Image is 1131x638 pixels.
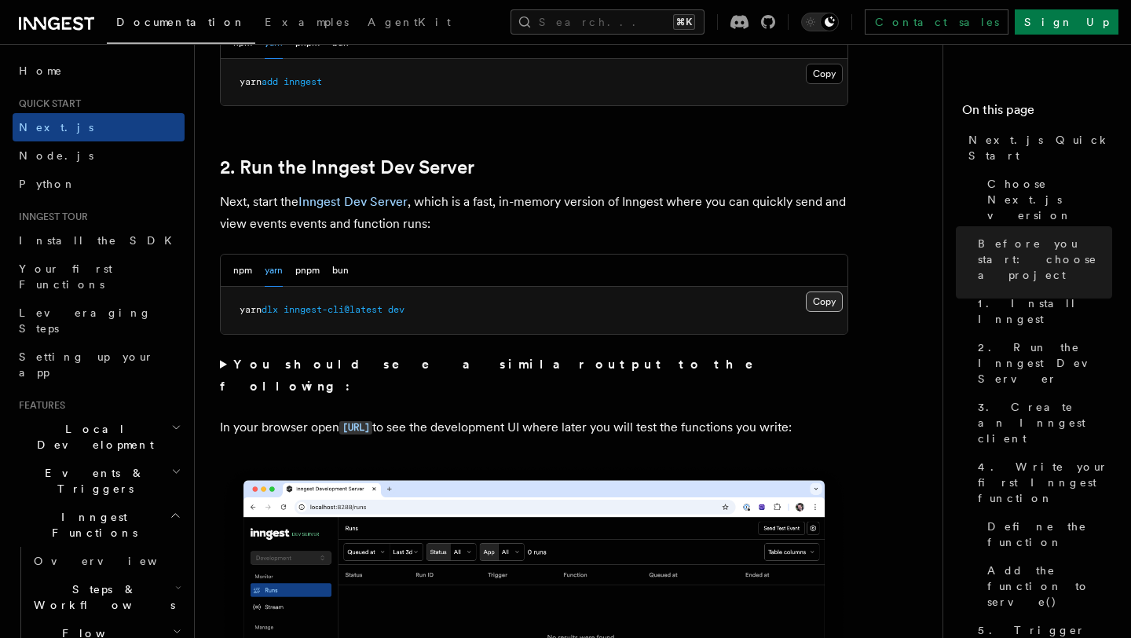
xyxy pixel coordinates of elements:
[981,556,1112,616] a: Add the function to serve()
[19,306,152,335] span: Leveraging Steps
[19,121,93,134] span: Next.js
[972,453,1112,512] a: 4. Write your first Inngest function
[978,399,1112,446] span: 3. Create an Inngest client
[13,421,171,453] span: Local Development
[220,191,848,235] p: Next, start the , which is a fast, in-memory version of Inngest where you can quickly send and vi...
[981,512,1112,556] a: Define the function
[987,176,1112,223] span: Choose Next.js version
[233,255,252,287] button: npm
[13,170,185,198] a: Python
[978,459,1112,506] span: 4. Write your first Inngest function
[116,16,246,28] span: Documentation
[13,299,185,343] a: Leveraging Steps
[13,343,185,387] a: Setting up your app
[339,421,372,434] code: [URL]
[13,211,88,223] span: Inngest tour
[19,178,76,190] span: Python
[13,415,185,459] button: Local Development
[673,14,695,30] kbd: ⌘K
[220,416,848,439] p: In your browser open to see the development UI where later you will test the functions you write:
[13,503,185,547] button: Inngest Functions
[27,581,175,613] span: Steps & Workflows
[511,9,705,35] button: Search...⌘K
[13,465,171,497] span: Events & Triggers
[981,170,1112,229] a: Choose Next.js version
[972,333,1112,393] a: 2. Run the Inngest Dev Server
[13,226,185,255] a: Install the SDK
[962,126,1112,170] a: Next.js Quick Start
[220,357,775,394] strong: You should see a similar output to the following:
[339,420,372,434] a: [URL]
[801,13,839,31] button: Toggle dark mode
[27,547,185,575] a: Overview
[13,57,185,85] a: Home
[368,16,451,28] span: AgentKit
[262,76,278,87] span: add
[13,459,185,503] button: Events & Triggers
[865,9,1008,35] a: Contact sales
[27,575,185,619] button: Steps & Workflows
[972,289,1112,333] a: 1. Install Inngest
[987,519,1112,550] span: Define the function
[978,339,1112,387] span: 2. Run the Inngest Dev Server
[220,156,474,178] a: 2. Run the Inngest Dev Server
[262,304,278,315] span: dlx
[284,76,322,87] span: inngest
[295,255,320,287] button: pnpm
[298,194,408,209] a: Inngest Dev Server
[972,393,1112,453] a: 3. Create an Inngest client
[265,255,283,287] button: yarn
[13,113,185,141] a: Next.js
[987,563,1112,610] span: Add the function to serve()
[13,97,81,110] span: Quick start
[358,5,460,42] a: AgentKit
[255,5,358,42] a: Examples
[978,295,1112,327] span: 1. Install Inngest
[240,76,262,87] span: yarn
[332,255,349,287] button: bun
[1015,9,1118,35] a: Sign Up
[34,555,196,567] span: Overview
[220,354,848,398] summary: You should see a similar output to the following:
[107,5,255,44] a: Documentation
[19,149,93,162] span: Node.js
[19,262,112,291] span: Your first Functions
[962,101,1112,126] h4: On this page
[13,399,65,412] span: Features
[972,229,1112,289] a: Before you start: choose a project
[806,291,843,312] button: Copy
[19,234,181,247] span: Install the SDK
[265,16,349,28] span: Examples
[19,350,154,379] span: Setting up your app
[806,64,843,84] button: Copy
[19,63,63,79] span: Home
[13,141,185,170] a: Node.js
[13,509,170,541] span: Inngest Functions
[978,236,1112,283] span: Before you start: choose a project
[13,255,185,299] a: Your first Functions
[388,304,404,315] span: dev
[968,132,1112,163] span: Next.js Quick Start
[240,304,262,315] span: yarn
[284,304,382,315] span: inngest-cli@latest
